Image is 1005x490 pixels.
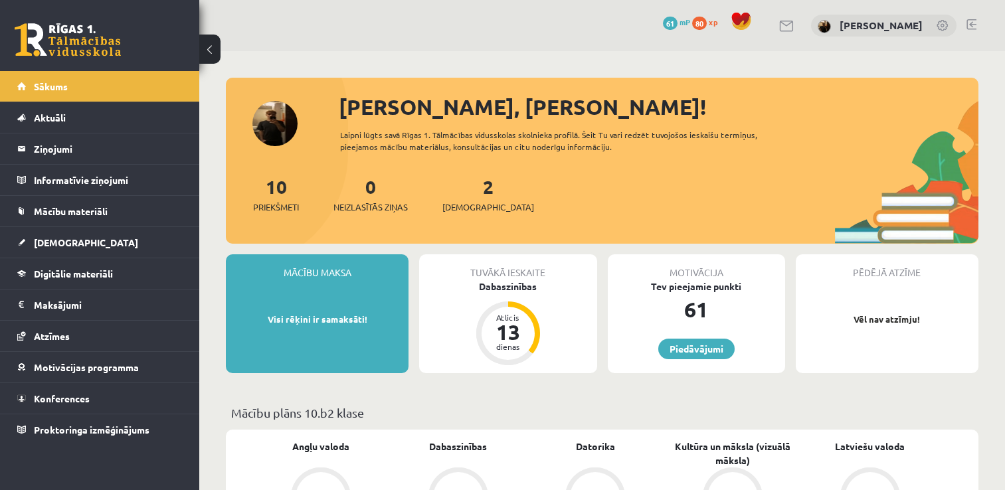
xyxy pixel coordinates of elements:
span: Sākums [34,80,68,92]
span: Mācību materiāli [34,205,108,217]
a: Digitālie materiāli [17,258,183,289]
div: Dabaszinības [419,280,596,293]
span: Motivācijas programma [34,361,139,373]
a: [PERSON_NAME] [840,19,923,32]
p: Mācību plāns 10.b2 klase [231,404,973,422]
p: Visi rēķini ir samaksāti! [232,313,402,326]
a: Kultūra un māksla (vizuālā māksla) [664,440,802,467]
span: Konferences [34,392,90,404]
a: Informatīvie ziņojumi [17,165,183,195]
div: Tuvākā ieskaite [419,254,596,280]
div: Tev pieejamie punkti [608,280,785,293]
a: Maksājumi [17,289,183,320]
span: 61 [663,17,678,30]
div: Mācību maksa [226,254,409,280]
legend: Ziņojumi [34,133,183,164]
span: Aktuāli [34,112,66,123]
span: Priekšmeti [253,201,299,214]
p: Vēl nav atzīmju! [802,313,972,326]
a: [DEMOGRAPHIC_DATA] [17,227,183,258]
a: Proktoringa izmēģinājums [17,414,183,445]
a: Mācību materiāli [17,196,183,226]
a: Sākums [17,71,183,102]
a: Ziņojumi [17,133,183,164]
a: Motivācijas programma [17,352,183,382]
img: Matīss Klāvs Vanaģelis [818,20,831,33]
span: mP [680,17,690,27]
legend: Informatīvie ziņojumi [34,165,183,195]
span: Proktoringa izmēģinājums [34,424,149,436]
a: Angļu valoda [292,440,349,453]
span: xp [709,17,717,27]
span: Atzīmes [34,330,70,342]
a: Aktuāli [17,102,183,133]
a: 80 xp [692,17,724,27]
div: Atlicis [488,313,528,321]
a: Dabaszinības [429,440,487,453]
a: Latviešu valoda [835,440,905,453]
div: Motivācija [608,254,785,280]
a: Rīgas 1. Tālmācības vidusskola [15,23,121,56]
div: 61 [608,293,785,325]
span: [DEMOGRAPHIC_DATA] [34,236,138,248]
div: Pēdējā atzīme [796,254,978,280]
span: [DEMOGRAPHIC_DATA] [442,201,534,214]
div: 13 [488,321,528,343]
span: 80 [692,17,707,30]
a: Piedāvājumi [658,339,735,359]
a: 2[DEMOGRAPHIC_DATA] [442,175,534,214]
a: Datorika [576,440,615,453]
span: Neizlasītās ziņas [333,201,408,214]
a: Konferences [17,383,183,414]
div: Laipni lūgts savā Rīgas 1. Tālmācības vidusskolas skolnieka profilā. Šeit Tu vari redzēt tuvojošo... [340,129,792,153]
a: 10Priekšmeti [253,175,299,214]
span: Digitālie materiāli [34,268,113,280]
a: 61 mP [663,17,690,27]
a: Atzīmes [17,321,183,351]
a: Dabaszinības Atlicis 13 dienas [419,280,596,367]
div: [PERSON_NAME], [PERSON_NAME]! [339,91,978,123]
legend: Maksājumi [34,289,183,320]
a: 0Neizlasītās ziņas [333,175,408,214]
div: dienas [488,343,528,351]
